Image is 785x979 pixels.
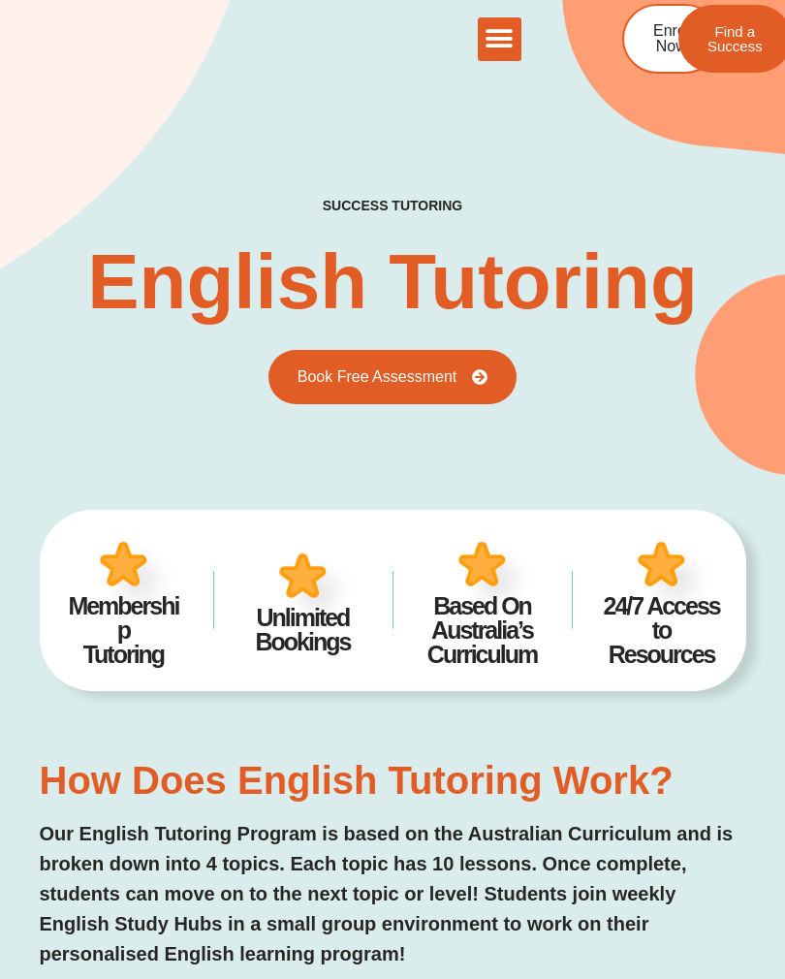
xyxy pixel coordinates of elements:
h4: Membership Tutoring [63,594,184,667]
span: Book Free Assessment [298,369,457,385]
h4: 24/7 Access to Resources [601,594,722,667]
a: Enrol Now [622,4,720,74]
h3: How Does english Tutoring Work? [40,761,746,800]
h4: Unlimited Bookings [242,606,363,654]
h4: Based On Australia’s Curriculum [422,594,543,667]
a: Book Free Assessment [268,350,518,404]
h2: success tutoring [323,197,462,214]
div: Menu Toggle [478,17,521,61]
p: Our English Tutoring Program is based on the Australian Curriculum and is broken down into 4 topi... [40,819,746,969]
span: Find a Success [707,24,763,53]
h2: English Tutoring [87,243,698,321]
span: Enrol Now [653,23,689,54]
